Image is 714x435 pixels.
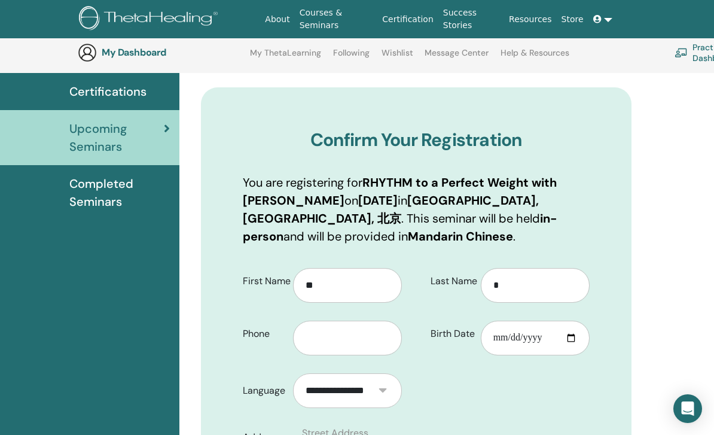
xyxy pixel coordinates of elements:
img: chalkboard-teacher.svg [675,48,688,57]
label: Language [234,379,293,402]
img: logo.png [79,6,222,33]
span: Certifications [69,83,147,101]
label: Phone [234,323,293,345]
b: [GEOGRAPHIC_DATA], [GEOGRAPHIC_DATA], 北京 [243,193,539,226]
a: Resources [504,8,557,31]
b: Mandarin Chinese [408,229,513,244]
a: Courses & Seminars [295,2,378,36]
a: My ThetaLearning [250,48,321,67]
label: First Name [234,270,293,293]
h3: Confirm Your Registration [243,129,590,151]
a: Help & Resources [501,48,569,67]
a: Following [333,48,370,67]
a: Success Stories [438,2,504,36]
a: About [260,8,294,31]
b: [DATE] [358,193,398,208]
a: Store [557,8,588,31]
a: Message Center [425,48,489,67]
div: Open Intercom Messenger [673,394,702,423]
label: Last Name [422,270,481,293]
label: Birth Date [422,323,481,345]
h3: My Dashboard [102,47,221,58]
a: Wishlist [382,48,413,67]
img: generic-user-icon.jpg [78,43,97,62]
span: Upcoming Seminars [69,120,164,156]
b: RHYTHM to a Perfect Weight with [PERSON_NAME] [243,175,557,208]
a: Certification [377,8,438,31]
span: Completed Seminars [69,175,170,211]
p: You are registering for on in . This seminar will be held and will be provided in . [243,174,590,245]
b: in-person [243,211,557,244]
